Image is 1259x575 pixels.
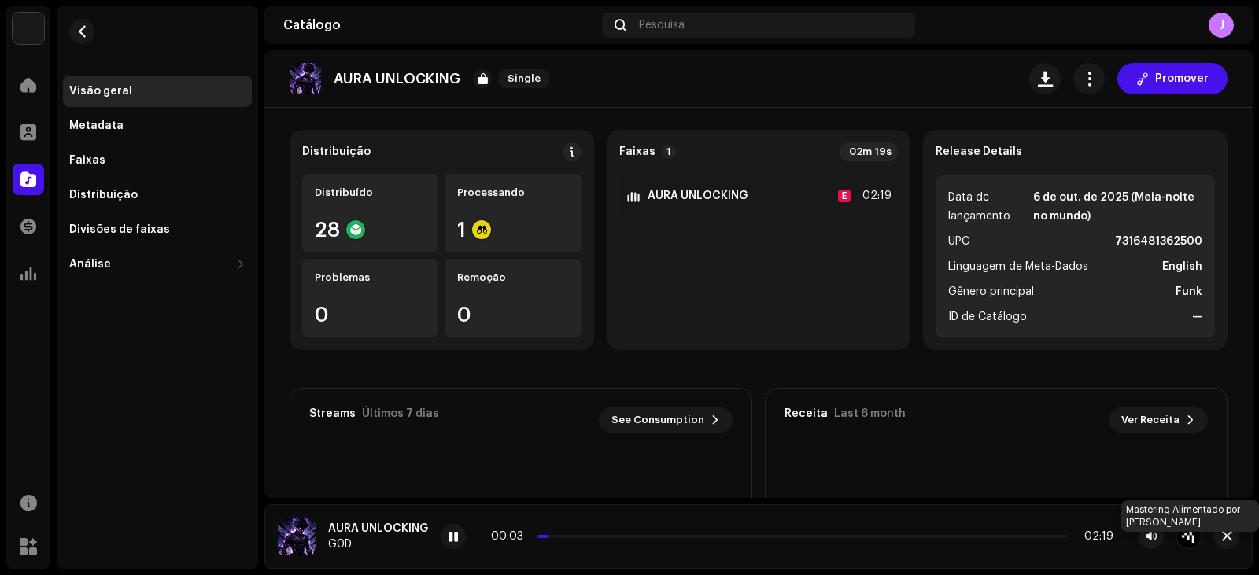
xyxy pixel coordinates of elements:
div: Faixas [69,154,105,167]
div: Divisões de faixas [69,223,170,236]
div: Last 6 month [834,407,906,420]
span: See Consumption [611,404,704,436]
div: G0D [328,538,428,551]
re-m-nav-item: Visão geral [63,76,252,107]
strong: Funk [1176,282,1202,301]
div: Visão geral [69,85,132,98]
button: See Consumption [599,407,733,433]
div: 02:19 [1073,530,1113,543]
strong: AURA UNLOCKING [648,190,748,202]
div: AURA UNLOCKING [328,522,428,535]
span: Promover [1155,63,1209,94]
img: 71bf27a5-dd94-4d93-852c-61362381b7db [13,13,44,44]
span: Linguagem de Meta-Dados [948,257,1088,276]
div: Problemas [315,271,426,284]
div: Receita [785,407,828,420]
span: Data de lançamento [948,188,1029,226]
span: UPC [948,232,969,251]
re-m-nav-item: Metadata [63,110,252,142]
div: J [1209,13,1234,38]
div: Streams [309,407,356,420]
img: 144c17a7-32ba-4f8b-a6d3-da8c7970b08c [290,63,321,94]
img: 144c17a7-32ba-4f8b-a6d3-da8c7970b08c [278,518,316,555]
re-m-nav-item: Faixas [63,145,252,176]
button: Ver Receita [1109,407,1208,433]
strong: 6 de out. de 2025 (Meia-noite no mundo) [1033,188,1202,226]
strong: English [1162,257,1202,276]
div: Remoção [457,271,568,284]
span: Single [498,69,550,88]
div: 00:03 [491,530,531,543]
span: Gênero principal [948,282,1034,301]
div: Metadata [69,120,124,132]
div: Distribuição [69,189,138,201]
button: Promover [1117,63,1228,94]
p: AURA UNLOCKING [334,71,460,87]
div: Últimos 7 dias [362,407,439,420]
span: Ver Receita [1121,404,1180,436]
div: Análise [69,258,111,271]
div: E [838,190,851,202]
strong: 7316481362500 [1115,232,1202,251]
re-m-nav-item: Distribuição [63,179,252,211]
strong: — [1192,308,1202,326]
div: Catálogo [283,19,596,31]
div: Processando [457,186,568,199]
span: Pesquisa [639,19,685,31]
div: 02:19 [857,186,892,205]
div: Distribuído [315,186,426,199]
span: ID de Catálogo [948,308,1027,326]
re-m-nav-item: Divisões de faixas [63,214,252,245]
re-m-nav-dropdown: Análise [63,249,252,280]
